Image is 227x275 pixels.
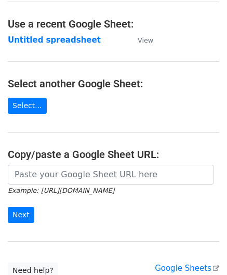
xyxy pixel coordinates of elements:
[155,264,219,273] a: Google Sheets
[8,148,219,161] h4: Copy/paste a Google Sheet URL:
[8,18,219,30] h4: Use a recent Google Sheet:
[8,207,34,223] input: Next
[8,35,101,45] a: Untitled spreadsheet
[127,35,153,45] a: View
[175,225,227,275] iframe: Chat Widget
[8,187,114,194] small: Example: [URL][DOMAIN_NAME]
[8,98,47,114] a: Select...
[8,165,214,185] input: Paste your Google Sheet URL here
[138,36,153,44] small: View
[8,77,219,90] h4: Select another Google Sheet:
